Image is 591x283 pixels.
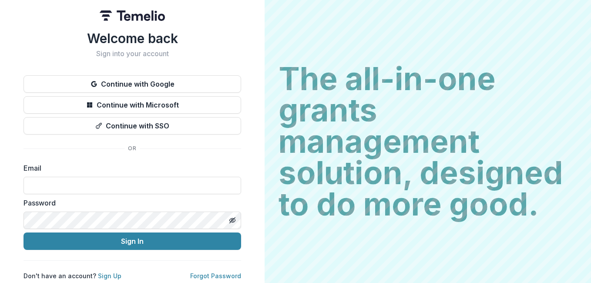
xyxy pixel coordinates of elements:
[24,271,121,280] p: Don't have an account?
[100,10,165,21] img: Temelio
[98,272,121,280] a: Sign Up
[24,50,241,58] h2: Sign into your account
[24,30,241,46] h1: Welcome back
[24,198,236,208] label: Password
[24,96,241,114] button: Continue with Microsoft
[24,232,241,250] button: Sign In
[24,75,241,93] button: Continue with Google
[225,213,239,227] button: Toggle password visibility
[190,272,241,280] a: Forgot Password
[24,117,241,135] button: Continue with SSO
[24,163,236,173] label: Email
